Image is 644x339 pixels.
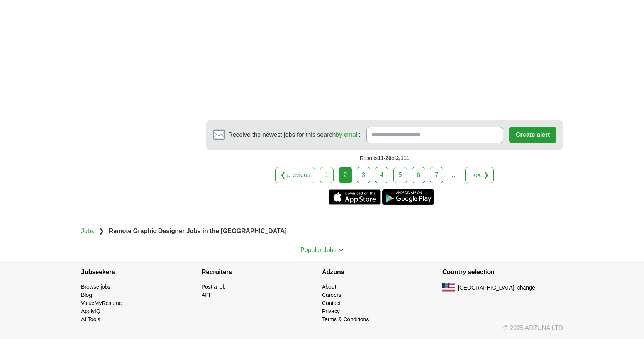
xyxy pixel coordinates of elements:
[336,131,359,138] a: by email
[430,167,444,183] a: 7
[322,284,336,290] a: About
[300,247,336,253] span: Popular Jobs
[81,228,94,234] a: Jobs
[202,292,210,298] a: API
[509,127,556,143] button: Create alert
[275,167,315,183] a: ❮ previous
[458,284,514,292] span: [GEOGRAPHIC_DATA]
[465,167,494,183] a: next ❯
[109,228,287,234] strong: Remote Graphic Designer Jobs in the [GEOGRAPHIC_DATA]
[412,167,425,183] a: 6
[81,316,100,322] a: AI Tools
[382,189,434,205] a: Get the Android app
[81,284,110,290] a: Browse jobs
[393,167,407,183] a: 5
[322,300,341,306] a: Contact
[517,284,535,292] button: change
[320,167,334,183] a: 1
[322,316,369,322] a: Terms & Conditions
[206,150,563,167] div: Results of
[375,167,388,183] a: 4
[338,249,344,252] img: toggle icon
[99,228,104,234] span: ❯
[447,167,462,183] div: ...
[81,300,122,306] a: ValueMyResume
[329,189,381,205] a: Get the iPhone app
[442,283,455,292] img: US flag
[322,308,340,314] a: Privacy
[81,292,92,298] a: Blog
[396,155,410,161] span: 2,111
[378,155,391,161] span: 11-20
[442,261,563,283] h4: Country selection
[322,292,341,298] a: Careers
[202,284,225,290] a: Post a job
[339,167,352,183] div: 2
[75,324,569,339] div: © 2025 ADZUNA LTD
[228,130,360,140] span: Receive the newest jobs for this search :
[357,167,370,183] a: 3
[81,308,100,314] a: ApplyIQ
